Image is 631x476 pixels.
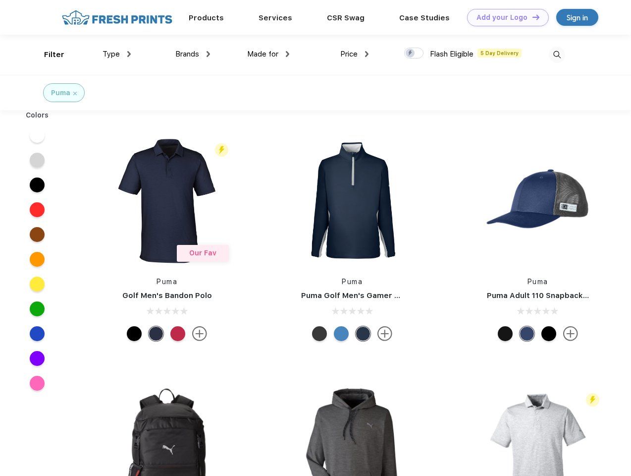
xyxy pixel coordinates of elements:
img: filter_cancel.svg [73,92,77,95]
span: Our Fav [189,249,216,257]
div: Sign in [567,12,588,23]
a: Products [189,13,224,22]
img: more.svg [192,326,207,341]
img: DT [532,14,539,20]
a: Puma Golf Men's Gamer Golf Quarter-Zip [301,291,458,300]
div: Puma Black [312,326,327,341]
img: flash_active_toggle.svg [215,143,228,157]
a: Puma [527,278,548,286]
div: Bright Cobalt [334,326,349,341]
img: dropdown.png [365,51,368,57]
a: Puma [157,278,177,286]
span: Brands [175,50,199,59]
img: dropdown.png [127,51,131,57]
div: Pma Blk with Pma Blk [498,326,513,341]
img: dropdown.png [286,51,289,57]
div: Pma Blk Pma Blk [541,326,556,341]
div: Peacoat with Qut Shd [520,326,534,341]
img: desktop_search.svg [549,47,565,63]
span: Type [103,50,120,59]
img: func=resize&h=266 [101,135,233,267]
div: Navy Blazer [356,326,370,341]
span: Price [340,50,358,59]
div: Puma [51,88,70,98]
img: more.svg [377,326,392,341]
img: dropdown.png [207,51,210,57]
img: flash_active_toggle.svg [586,393,599,407]
span: Made for [247,50,278,59]
a: Services [259,13,292,22]
div: Filter [44,49,64,60]
div: Colors [18,110,56,120]
a: Golf Men's Bandon Polo [122,291,212,300]
a: Puma [342,278,363,286]
a: Sign in [556,9,598,26]
a: CSR Swag [327,13,365,22]
div: Add your Logo [476,13,527,22]
div: Ski Patrol [170,326,185,341]
span: Flash Eligible [430,50,473,59]
img: func=resize&h=266 [286,135,418,267]
img: more.svg [563,326,578,341]
img: func=resize&h=266 [472,135,604,267]
div: Navy Blazer [149,326,163,341]
img: fo%20logo%202.webp [59,9,175,26]
span: 5 Day Delivery [477,49,522,58]
div: Puma Black [127,326,142,341]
